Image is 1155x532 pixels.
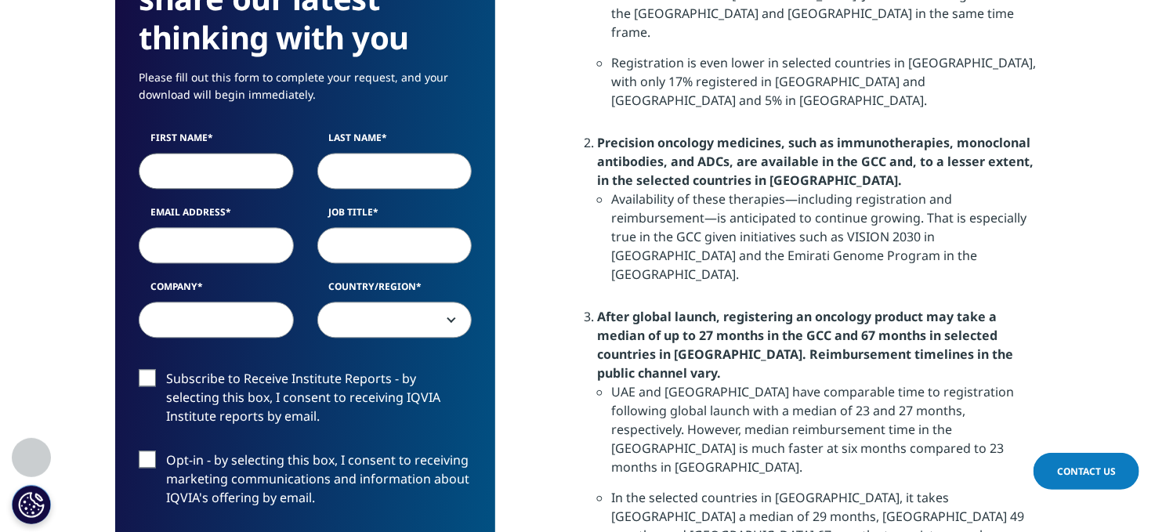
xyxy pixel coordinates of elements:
strong: Precision oncology medicines, such as immunotherapies, monoclonal antibodies, and ADCs, are avail... [597,134,1034,189]
a: Contact Us [1034,453,1139,490]
label: Subscribe to Receive Institute Reports - by selecting this box, I consent to receiving IQVIA Inst... [139,369,472,434]
label: Company [139,280,294,302]
li: Availability of these therapies—including registration and reimbursement—is anticipated to contin... [611,190,1040,295]
p: Please fill out this form to complete your request, and your download will begin immediately. [139,69,472,115]
label: Email Address [139,205,294,227]
label: Job Title [317,205,472,227]
li: UAE and [GEOGRAPHIC_DATA] have comparable time to registration following global launch with a med... [611,382,1040,488]
li: Registration is even lower in selected countries in [GEOGRAPHIC_DATA], with only 17% registered i... [611,53,1040,121]
label: Last Name [317,131,472,153]
label: First Name [139,131,294,153]
label: Country/Region [317,280,472,302]
button: Cookie Settings [12,485,51,524]
label: Opt-in - by selecting this box, I consent to receiving marketing communications and information a... [139,451,472,516]
strong: After global launch, registering an oncology product may take a median of up to 27 months in the ... [597,308,1013,382]
span: Contact Us [1057,465,1116,478]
